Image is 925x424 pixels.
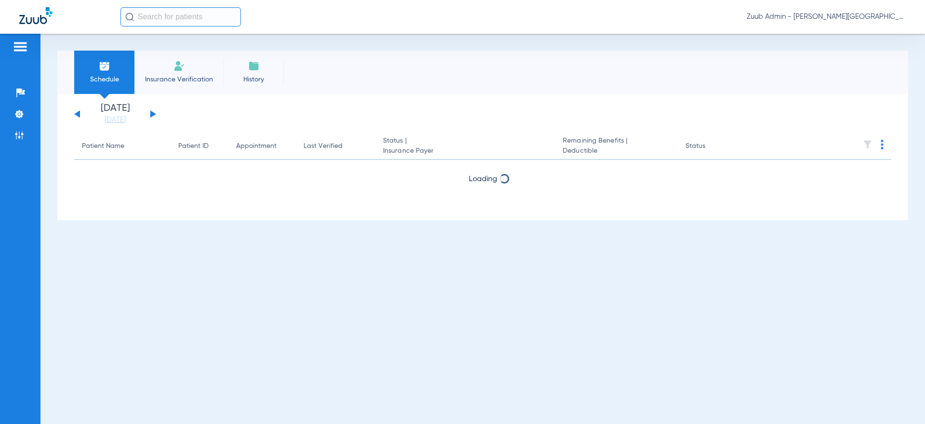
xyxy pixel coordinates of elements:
[86,104,144,125] li: [DATE]
[248,60,260,72] img: History
[82,141,124,151] div: Patient Name
[178,141,221,151] div: Patient ID
[383,146,547,156] span: Insurance Payer
[86,115,144,125] a: [DATE]
[863,140,872,149] img: filter.svg
[555,133,677,160] th: Remaining Benefits |
[231,75,277,84] span: History
[82,141,163,151] div: Patient Name
[120,7,241,26] input: Search for patients
[678,133,743,160] th: Status
[881,140,884,149] img: group-dot-blue.svg
[178,141,209,151] div: Patient ID
[19,7,53,24] img: Zuub Logo
[236,141,277,151] div: Appointment
[125,13,134,21] img: Search Icon
[81,75,127,84] span: Schedule
[236,141,288,151] div: Appointment
[563,146,670,156] span: Deductible
[99,60,110,72] img: Schedule
[173,60,185,72] img: Manual Insurance Verification
[747,12,906,22] span: Zuub Admin - [PERSON_NAME][GEOGRAPHIC_DATA] - [GEOGRAPHIC_DATA]
[142,75,216,84] span: Insurance Verification
[304,141,343,151] div: Last Verified
[304,141,368,151] div: Last Verified
[469,175,497,183] span: Loading
[375,133,555,160] th: Status |
[13,41,28,53] img: hamburger-icon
